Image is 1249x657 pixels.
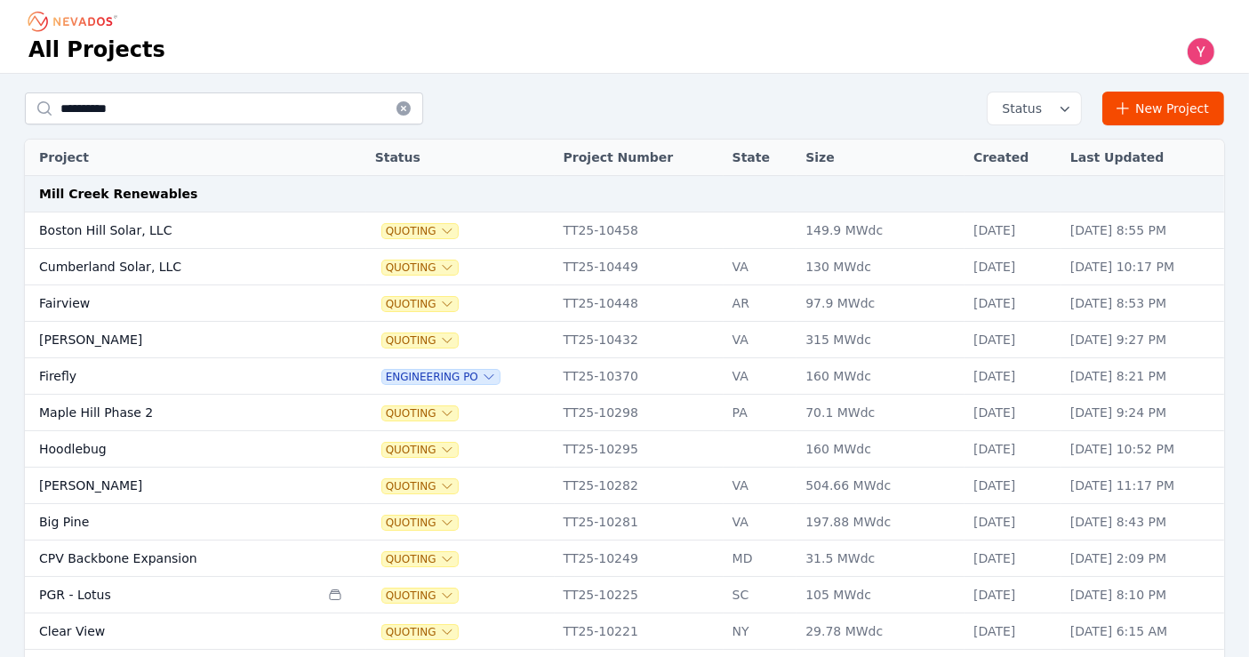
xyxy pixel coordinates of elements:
th: Project Number [555,140,724,176]
th: Status [366,140,555,176]
button: Quoting [382,406,458,421]
td: TT25-10432 [555,322,724,358]
td: VA [724,249,797,285]
span: Status [995,100,1042,117]
td: [DATE] 8:43 PM [1061,504,1224,541]
td: [DATE] [965,577,1061,613]
td: [DATE] 8:53 PM [1061,285,1224,322]
nav: Breadcrumb [28,7,123,36]
td: TT25-10458 [555,212,724,249]
td: [DATE] [965,613,1061,650]
th: Project [25,140,319,176]
tr: [PERSON_NAME]QuotingTT25-10282VA504.66 MWdc[DATE][DATE] 11:17 PM [25,468,1224,504]
td: [DATE] 8:55 PM [1061,212,1224,249]
td: PGR - Lotus [25,577,319,613]
td: TT25-10225 [555,577,724,613]
td: [PERSON_NAME] [25,468,319,504]
td: [DATE] [965,212,1061,249]
td: Boston Hill Solar, LLC [25,212,319,249]
tr: Maple Hill Phase 2QuotingTT25-10298PA70.1 MWdc[DATE][DATE] 9:24 PM [25,395,1224,431]
td: TT25-10298 [555,395,724,431]
button: Quoting [382,516,458,530]
td: [DATE] [965,358,1061,395]
td: [DATE] [965,431,1061,468]
button: Engineering PO [382,370,500,384]
td: [DATE] 2:09 PM [1061,541,1224,577]
td: VA [724,322,797,358]
td: 130 MWdc [797,249,965,285]
tr: Cumberland Solar, LLCQuotingTT25-10449VA130 MWdc[DATE][DATE] 10:17 PM [25,249,1224,285]
td: TT25-10281 [555,504,724,541]
td: TT25-10282 [555,468,724,504]
td: Clear View [25,613,319,650]
td: [DATE] [965,285,1061,322]
td: PA [724,395,797,431]
td: 504.66 MWdc [797,468,965,504]
tr: HoodlebugQuotingTT25-10295160 MWdc[DATE][DATE] 10:52 PM [25,431,1224,468]
td: VA [724,504,797,541]
td: TT25-10295 [555,431,724,468]
td: Big Pine [25,504,319,541]
td: 29.78 MWdc [797,613,965,650]
td: MD [724,541,797,577]
tr: Boston Hill Solar, LLCQuotingTT25-10458149.9 MWdc[DATE][DATE] 8:55 PM [25,212,1224,249]
td: VA [724,468,797,504]
button: Quoting [382,333,458,348]
td: [DATE] 8:10 PM [1061,577,1224,613]
td: TT25-10449 [555,249,724,285]
td: 105 MWdc [797,577,965,613]
td: TT25-10370 [555,358,724,395]
td: 97.9 MWdc [797,285,965,322]
button: Quoting [382,479,458,493]
td: CPV Backbone Expansion [25,541,319,577]
button: Quoting [382,297,458,311]
td: SC [724,577,797,613]
button: Quoting [382,589,458,603]
th: Last Updated [1061,140,1224,176]
td: 70.1 MWdc [797,395,965,431]
td: TT25-10221 [555,613,724,650]
td: [DATE] [965,395,1061,431]
tr: Big PineQuotingTT25-10281VA197.88 MWdc[DATE][DATE] 8:43 PM [25,504,1224,541]
td: 315 MWdc [797,322,965,358]
td: [DATE] 8:21 PM [1061,358,1224,395]
td: [DATE] 11:17 PM [1061,468,1224,504]
button: Quoting [382,224,458,238]
td: 31.5 MWdc [797,541,965,577]
td: [DATE] [965,468,1061,504]
td: 149.9 MWdc [797,212,965,249]
td: Maple Hill Phase 2 [25,395,319,431]
tr: Clear ViewQuotingTT25-10221NY29.78 MWdc[DATE][DATE] 6:15 AM [25,613,1224,650]
th: Size [797,140,965,176]
td: [DATE] [965,541,1061,577]
th: Created [965,140,1061,176]
td: TT25-10448 [555,285,724,322]
button: Quoting [382,260,458,275]
button: Status [988,92,1081,124]
span: Quoting [382,443,458,457]
td: NY [724,613,797,650]
tr: CPV Backbone ExpansionQuotingTT25-10249MD31.5 MWdc[DATE][DATE] 2:09 PM [25,541,1224,577]
tr: FireflyEngineering POTT25-10370VA160 MWdc[DATE][DATE] 8:21 PM [25,358,1224,395]
td: VA [724,358,797,395]
button: Quoting [382,625,458,639]
td: [DATE] [965,504,1061,541]
td: 160 MWdc [797,358,965,395]
td: Firefly [25,358,319,395]
td: Cumberland Solar, LLC [25,249,319,285]
td: Hoodlebug [25,431,319,468]
td: [DATE] 6:15 AM [1061,613,1224,650]
td: 160 MWdc [797,431,965,468]
td: AR [724,285,797,322]
button: Quoting [382,552,458,566]
tr: [PERSON_NAME]QuotingTT25-10432VA315 MWdc[DATE][DATE] 9:27 PM [25,322,1224,358]
td: [PERSON_NAME] [25,322,319,358]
